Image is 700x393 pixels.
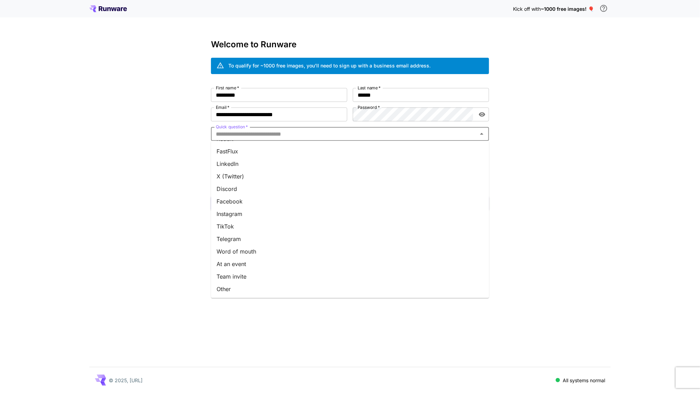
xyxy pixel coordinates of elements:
[513,6,541,12] span: Kick off with
[358,85,381,91] label: Last name
[563,377,605,384] p: All systems normal
[211,170,489,183] li: X (Twitter)
[476,108,488,121] button: toggle password visibility
[211,208,489,220] li: Instagram
[211,183,489,195] li: Discord
[597,1,611,15] button: In order to qualify for free credit, you need to sign up with a business email address and click ...
[216,124,248,130] label: Quick question
[211,270,489,283] li: Team invite
[477,129,487,139] button: Close
[211,158,489,170] li: LinkedIn
[358,104,380,110] label: Password
[109,377,143,384] p: © 2025, [URL]
[216,104,229,110] label: Email
[211,233,489,245] li: Telegram
[541,6,594,12] span: ~1000 free images! 🎈
[216,85,239,91] label: First name
[211,220,489,233] li: TikTok
[211,245,489,258] li: Word of mouth
[211,283,489,295] li: Other
[228,62,431,69] div: To qualify for ~1000 free images, you’ll need to sign up with a business email address.
[211,195,489,208] li: Facebook
[211,145,489,158] li: FastFlux
[211,258,489,270] li: At an event
[211,40,489,49] h3: Welcome to Runware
